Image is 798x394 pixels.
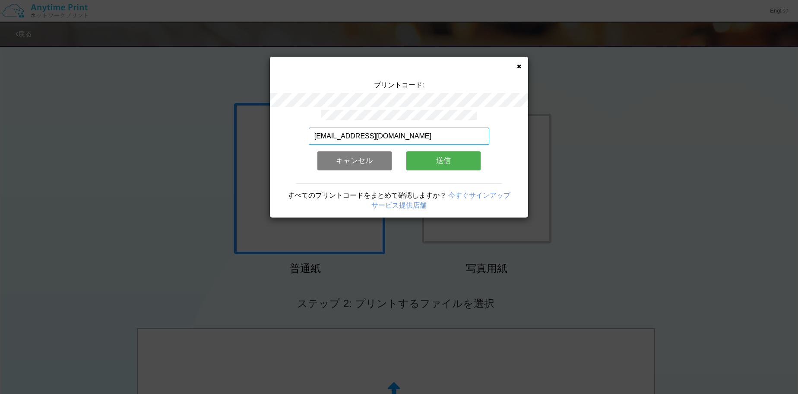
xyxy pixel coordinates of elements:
button: キャンセル [317,151,392,170]
span: すべてのプリントコードをまとめて確認しますか？ [288,192,446,199]
a: 今すぐサインアップ [448,192,510,199]
button: 送信 [406,151,481,170]
input: メールアドレス [309,128,490,145]
a: サービス提供店舗 [371,202,427,209]
span: プリントコード: [374,81,424,89]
